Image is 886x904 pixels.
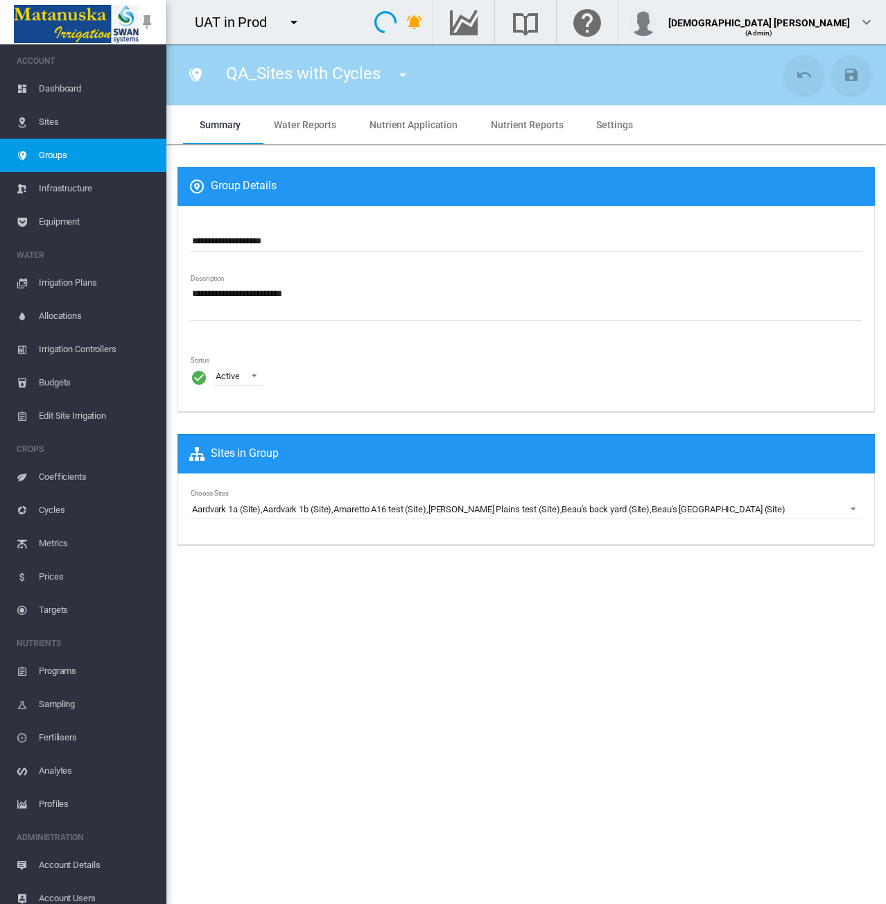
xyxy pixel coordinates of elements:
[39,205,155,238] span: Equipment
[668,10,850,24] div: [DEMOGRAPHIC_DATA] [PERSON_NAME]
[14,5,139,43] img: Matanuska_LOGO.png
[189,446,211,462] md-icon: icon-sitemap
[491,119,563,130] span: Nutrient Reports
[17,632,155,654] span: NUTRIENTS
[226,64,381,83] span: QA_Sites with Cycles
[39,105,155,139] span: Sites
[17,826,155,849] span: ADMINISTRATION
[39,333,155,366] span: Irrigation Controllers
[447,14,480,31] md-icon: Go to the Data Hub
[17,244,155,266] span: WATER
[192,503,261,516] div: Aardvark 1a (Site)
[596,119,632,130] span: Settings
[39,72,155,105] span: Dashboard
[274,119,336,130] span: Water Reports
[191,369,207,386] i: Active
[428,503,560,516] div: [PERSON_NAME] Plains test (Site)
[370,119,458,130] span: Nutrient Application
[139,14,155,31] md-icon: icon-pin
[39,266,155,299] span: Irrigation Plans
[39,654,155,688] span: Programs
[17,50,155,72] span: ACCOUNT
[39,299,155,333] span: Allocations
[195,12,279,32] div: UAT in Prod
[406,14,423,31] md-icon: icon-bell-ring
[39,399,155,433] span: Edit Site Irrigation
[187,67,204,83] md-icon: icon-map-marker-multiple
[214,365,263,386] md-select: Status : Active
[389,61,417,89] button: icon-menu-down
[17,438,155,460] span: CROPS
[629,8,657,36] img: profile.jpg
[562,503,650,516] div: Beau's back yard (Site)
[401,8,428,36] button: icon-bell-ring
[785,55,824,94] button: Cancel Changes
[832,55,871,94] button: Save Changes
[796,67,813,83] md-icon: icon-undo
[39,560,155,593] span: Prices
[39,366,155,399] span: Budgets
[39,754,155,788] span: Analytes
[39,139,155,172] span: Groups
[191,498,862,519] md-select: Choose Sites: Aardvark 1a (Site) , Aardvark 1b (Site) , Amaretto A16 test (Site) , Anna Plains te...
[39,849,155,882] span: Account Details
[286,14,302,31] md-icon: icon-menu-down
[263,503,331,516] div: Aardvark 1b (Site)
[189,178,277,195] span: Group Details
[571,14,604,31] md-icon: Click here for help
[280,8,308,36] button: icon-menu-down
[192,503,838,516] span: , , , , ,
[843,67,860,83] md-icon: icon-content-save
[182,61,209,89] button: Click to go to list of groups
[39,172,155,205] span: Infrastructure
[39,527,155,560] span: Metrics
[652,503,785,516] div: Beau's [GEOGRAPHIC_DATA] (Site)
[745,29,772,37] span: (Admin)
[189,446,279,462] span: Sites in Group
[394,67,411,83] md-icon: icon-menu-down
[39,788,155,821] span: Profiles
[509,14,542,31] md-icon: Search the knowledge base
[39,688,155,721] span: Sampling
[216,371,239,381] div: Active
[39,721,155,754] span: Fertilisers
[333,503,426,516] div: Amaretto A16 test (Site)
[858,14,875,31] md-icon: icon-chevron-down
[39,460,155,494] span: Coefficients
[200,119,241,130] span: Summary
[189,178,211,195] md-icon: icon-map-marker-circle
[39,494,155,527] span: Cycles
[39,593,155,627] span: Targets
